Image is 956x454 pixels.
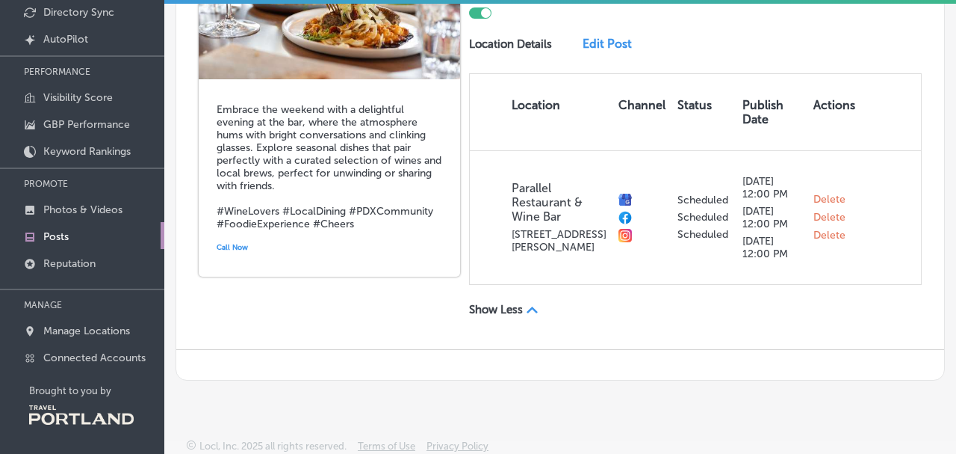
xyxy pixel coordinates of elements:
p: Photos & Videos [43,203,122,216]
p: Location Details [469,37,552,51]
p: [DATE] 12:00 PM [742,175,801,200]
p: Manage Locations [43,325,130,337]
p: Brought to you by [29,385,164,396]
img: Travel Portland [29,405,134,425]
h5: Embrace the weekend with a delightful evening at the bar, where the atmosphere hums with bright c... [217,103,442,230]
p: Reputation [43,257,96,270]
p: Keyword Rankings [43,145,131,158]
p: Posts [43,230,69,243]
p: [DATE] 12:00 PM [742,235,801,260]
th: Location [470,74,612,150]
th: Actions [807,74,861,150]
span: Delete [813,193,845,206]
span: Delete [813,229,845,242]
span: Delete [813,211,845,224]
p: Directory Sync [43,6,114,19]
p: Connected Accounts [43,352,146,364]
th: Status [671,74,736,150]
p: Locl, Inc. 2025 all rights reserved. [199,441,347,452]
p: Parallel Restaurant & Wine Bar [512,181,606,224]
p: [DATE] 12:00 PM [742,205,801,230]
p: GBP Performance [43,118,130,131]
p: [STREET_ADDRESS][PERSON_NAME] [512,228,606,254]
th: Publish Date [736,74,807,150]
p: Scheduled [677,211,730,224]
th: Channel [612,74,671,150]
a: Edit Post [583,37,641,51]
p: Show Less [469,303,523,316]
p: AutoPilot [43,33,88,46]
p: Scheduled [677,228,730,241]
p: Visibility Score [43,91,113,104]
p: Scheduled [677,194,730,206]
